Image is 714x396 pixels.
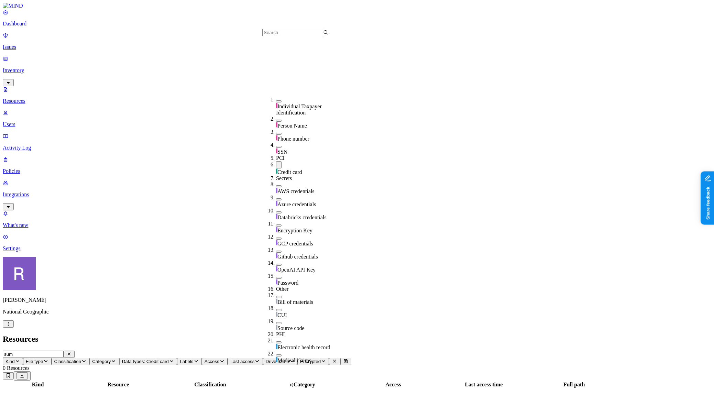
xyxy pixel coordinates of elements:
[276,201,277,206] img: secret-line
[277,254,318,260] span: Github credentials
[3,156,711,174] a: Policies
[277,299,313,305] span: Bill of materials
[3,180,711,209] a: Integrations
[3,98,711,104] p: Resources
[276,175,342,181] div: Secrets
[165,382,256,388] div: Classification
[277,169,302,175] span: Credit card
[276,279,277,285] img: secret-line
[3,297,711,303] p: [PERSON_NAME]
[277,214,327,220] span: Databricks credentials
[276,135,277,141] img: pii-line
[276,331,342,338] div: PHI
[3,56,711,85] a: Inventory
[276,155,342,161] div: PCI
[530,382,618,388] div: Full path
[276,227,277,232] img: secret-line
[277,228,312,233] span: Encryption Key
[3,245,711,252] p: Settings
[3,86,711,104] a: Resources
[276,148,277,154] img: pii-line
[73,382,163,388] div: Resource
[3,3,711,9] a: MIND
[3,309,711,315] p: National Geographic
[277,149,287,155] span: SSN
[3,222,711,228] p: What's new
[277,188,315,194] span: AWS credentials
[6,359,15,364] span: Kind
[4,382,72,388] div: Kind
[3,210,711,228] a: What's new
[180,359,193,364] span: Labels
[349,382,438,388] div: Access
[276,266,277,272] img: secret-line
[276,188,277,193] img: secret-line
[3,168,711,174] p: Policies
[276,298,277,304] img: other-line
[277,136,309,142] span: Phone number
[3,21,711,27] p: Dashboard
[3,191,711,198] p: Integrations
[277,267,316,273] span: OpenAI API Key
[3,351,64,358] input: Search
[205,359,219,364] span: Access
[439,382,528,388] div: Last access time
[26,359,43,364] span: File type
[277,201,316,207] span: Azure credentials
[294,382,315,387] span: Category
[230,359,254,364] span: Last access
[3,121,711,128] p: Users
[277,344,330,350] span: Electronic health record
[3,145,711,151] p: Activity Log
[277,312,287,318] span: CUI
[277,241,313,246] span: GCP credentials
[276,253,277,258] img: secret-line
[276,122,277,128] img: pii-line
[276,103,277,108] img: pii-line
[276,103,322,115] span: Individual Taxpayer Identification
[276,286,342,292] div: Other
[277,325,305,331] span: Source code
[3,110,711,128] a: Users
[277,123,307,129] span: Person Name
[3,365,30,371] span: 0 Resources
[276,344,277,349] img: phi-line
[276,324,277,330] img: other-line
[276,311,277,317] img: other-line
[276,168,277,174] img: pci-line
[3,133,711,151] a: Activity Log
[3,334,711,344] h2: Resources
[3,32,711,50] a: Issues
[277,357,311,363] span: Medical claims
[54,359,81,364] span: Classification
[3,67,711,74] p: Inventory
[3,9,711,27] a: Dashboard
[3,3,23,9] img: MIND
[262,29,323,36] input: Search
[3,257,36,290] img: Rich Thompson
[276,357,277,362] img: phi-line
[276,240,277,245] img: secret-line
[122,359,169,364] span: Data types: Credit card
[277,280,298,286] span: Password
[3,234,711,252] a: Settings
[276,214,277,219] img: secret-line
[3,44,711,50] p: Issues
[92,359,111,364] span: Category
